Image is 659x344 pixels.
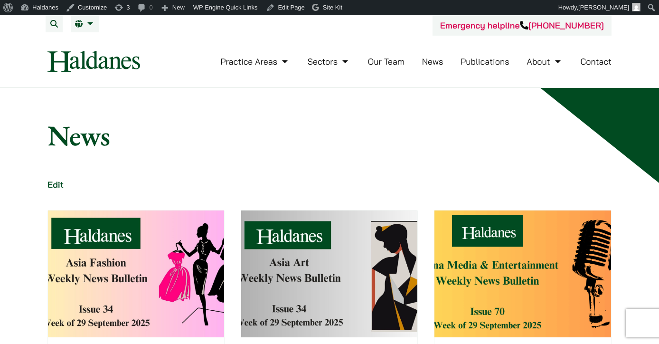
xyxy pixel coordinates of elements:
span: [PERSON_NAME] [578,4,629,11]
button: Search [46,15,63,32]
a: Our Team [368,56,405,67]
a: Practice Areas [220,56,290,67]
span: Site Kit [323,4,342,11]
a: Contact [580,56,612,67]
img: Logo of Haldanes [47,51,140,72]
h1: News [47,118,612,153]
a: About [527,56,563,67]
a: News [422,56,443,67]
a: EN [75,20,95,28]
a: Sectors [308,56,350,67]
a: Edit [47,179,64,190]
a: Publications [461,56,509,67]
a: Emergency helpline[PHONE_NUMBER] [440,20,604,31]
